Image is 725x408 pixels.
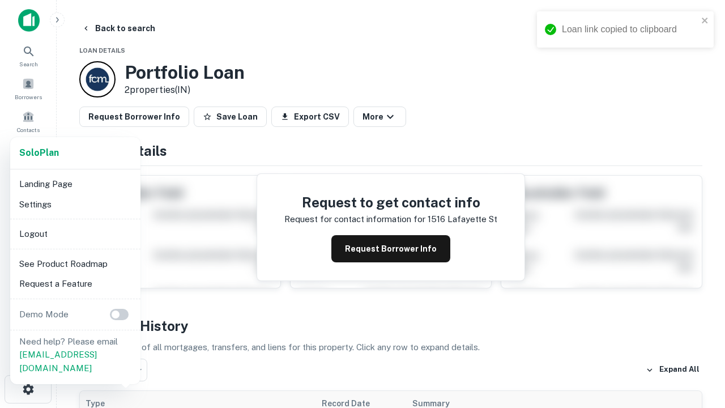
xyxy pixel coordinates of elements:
[668,317,725,372] iframe: Chat Widget
[15,224,136,244] li: Logout
[19,335,131,375] p: Need help? Please email
[15,254,136,274] li: See Product Roadmap
[19,350,97,373] a: [EMAIL_ADDRESS][DOMAIN_NAME]
[15,274,136,294] li: Request a Feature
[19,147,59,158] strong: Solo Plan
[701,16,709,27] button: close
[15,308,73,321] p: Demo Mode
[15,174,136,194] li: Landing Page
[562,23,698,36] div: Loan link copied to clipboard
[15,194,136,215] li: Settings
[19,146,59,160] a: SoloPlan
